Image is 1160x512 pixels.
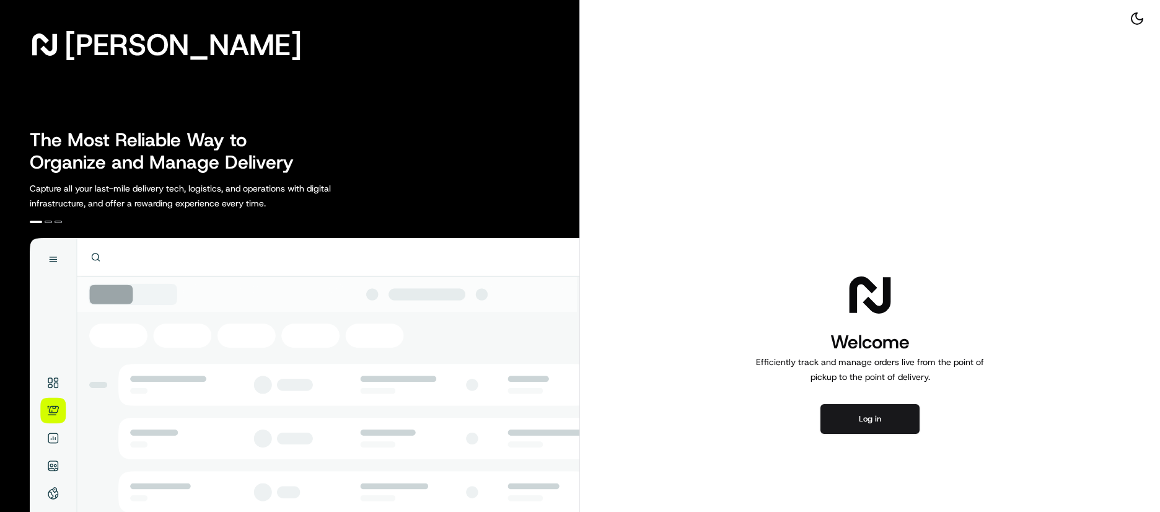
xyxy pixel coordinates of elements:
p: Efficiently track and manage orders live from the point of pickup to the point of delivery. [751,355,989,384]
h2: The Most Reliable Way to Organize and Manage Delivery [30,129,307,174]
h1: Welcome [751,330,989,355]
p: Capture all your last-mile delivery tech, logistics, and operations with digital infrastructure, ... [30,181,387,211]
button: Log in [820,404,920,434]
span: [PERSON_NAME] [64,32,302,57]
